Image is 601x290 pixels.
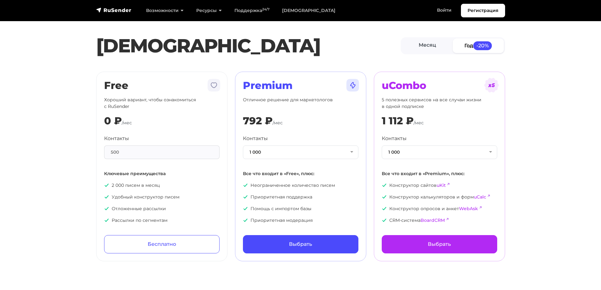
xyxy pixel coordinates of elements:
[243,194,358,200] p: Приоритетная поддержка
[122,120,132,126] span: /мес
[104,97,220,110] p: Хороший вариант, чтобы ознакомиться с RuSender
[243,206,248,211] img: icon-ok.svg
[414,120,424,126] span: /мес
[104,115,122,127] div: 0 ₽
[104,205,220,212] p: Отложенные рассылки
[453,38,504,53] a: Год
[402,38,453,53] a: Месяц
[382,194,387,199] img: icon-ok.svg
[382,235,497,253] a: Выбрать
[104,217,220,224] p: Рассылки по сегментам
[382,135,407,142] label: Контакты
[190,4,228,17] a: Ресурсы
[473,41,492,50] span: -20%
[243,170,358,177] p: Все что входит в «Free», плюс:
[104,235,220,253] a: Бесплатно
[104,194,109,199] img: icon-ok.svg
[104,218,109,223] img: icon-ok.svg
[382,80,497,92] h2: uCombo
[437,182,446,188] a: uKit
[382,115,414,127] div: 1 112 ₽
[243,80,358,92] h2: Premium
[96,34,401,57] h1: [DEMOGRAPHIC_DATA]
[243,194,248,199] img: icon-ok.svg
[459,206,478,211] a: WebAsk
[243,218,248,223] img: icon-ok.svg
[104,206,109,211] img: icon-ok.svg
[206,78,221,93] img: tarif-free.svg
[273,120,283,126] span: /мес
[382,194,497,200] p: Конструктор калькуляторов и форм
[382,183,387,188] img: icon-ok.svg
[140,4,190,17] a: Возможности
[104,135,129,142] label: Контакты
[243,97,358,110] p: Отличное решение для маркетологов
[96,7,132,13] img: RuSender
[382,182,497,189] p: Конструктор сайтов
[243,182,358,189] p: Неограниченное количество писем
[421,217,445,223] a: BoardCRM
[382,145,497,159] button: 1 000
[382,206,387,211] img: icon-ok.svg
[104,170,220,177] p: Ключевые преимущества
[262,7,269,11] sup: 24/7
[382,170,497,177] p: Все что входит в «Premium», плюс:
[243,115,273,127] div: 792 ₽
[243,135,268,142] label: Контакты
[474,194,486,200] a: uCalc
[243,217,358,224] p: Приоритетная модерация
[104,182,220,189] p: 2 000 писем в месяц
[382,218,387,223] img: icon-ok.svg
[382,217,497,224] p: CRM-система
[382,97,497,110] p: 5 полезных сервисов на все случаи жизни в одной подписке
[243,183,248,188] img: icon-ok.svg
[243,205,358,212] p: Помощь с импортом базы
[382,205,497,212] p: Конструктор опросов и анкет
[276,4,342,17] a: [DEMOGRAPHIC_DATA]
[484,78,499,93] img: tarif-ucombo.svg
[243,235,358,253] a: Выбрать
[104,194,220,200] p: Удобный конструктор писем
[345,78,360,93] img: tarif-premium.svg
[104,80,220,92] h2: Free
[228,4,276,17] a: Поддержка24/7
[243,145,358,159] button: 1 000
[431,4,458,17] a: Войти
[104,183,109,188] img: icon-ok.svg
[461,4,505,17] a: Регистрация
